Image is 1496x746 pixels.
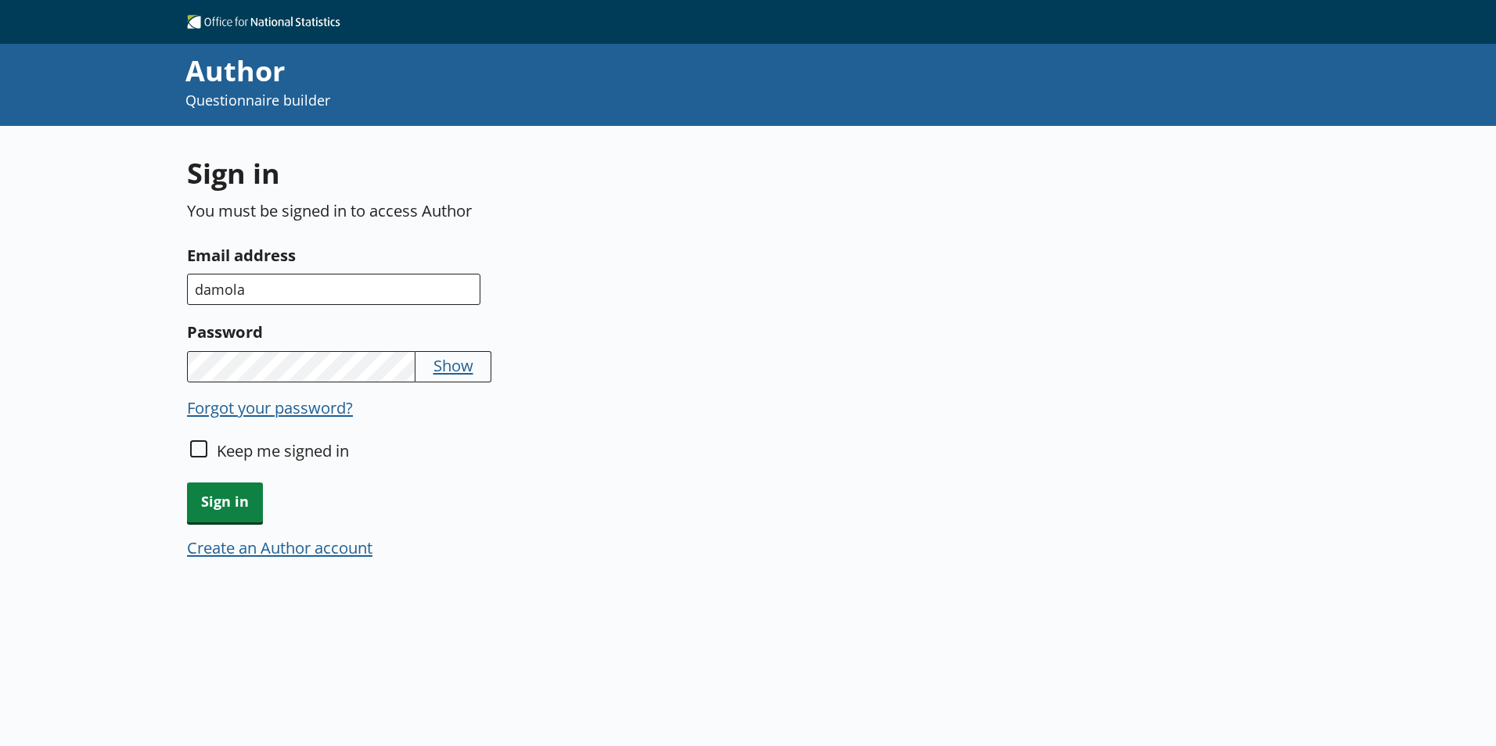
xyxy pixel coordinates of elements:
[433,354,473,376] button: Show
[187,319,923,344] label: Password
[185,52,1007,91] div: Author
[187,482,263,522] button: Sign in
[187,199,923,221] p: You must be signed in to access Author
[187,242,923,267] label: Email address
[187,536,372,558] button: Create an Author account
[187,396,353,418] button: Forgot your password?
[217,439,349,461] label: Keep me signed in
[185,91,1007,110] p: Questionnaire builder
[187,154,923,192] h1: Sign in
